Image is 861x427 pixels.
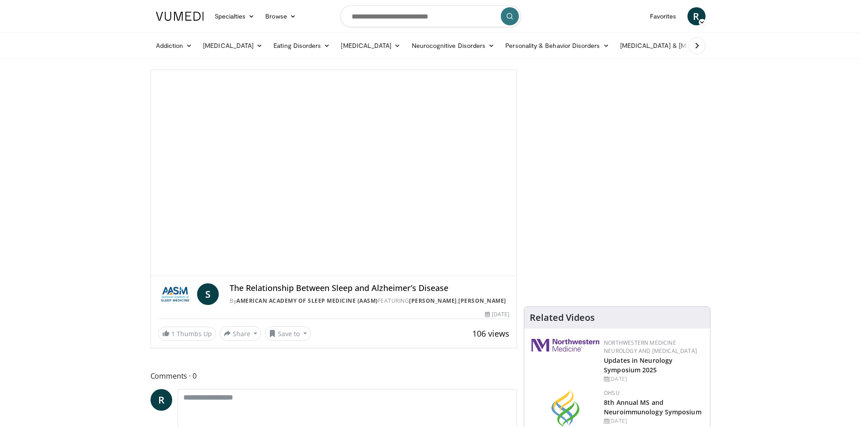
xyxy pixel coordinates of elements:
[151,370,518,382] span: Comments 0
[530,312,595,323] h4: Related Videos
[158,283,194,305] img: American Academy of Sleep Medicine (AASM)
[604,356,673,374] a: Updates in Neurology Symposium 2025
[604,417,703,425] div: [DATE]
[604,339,697,355] a: Northwestern Medicine Neurology and [MEDICAL_DATA]
[236,297,378,305] a: American Academy of Sleep Medicine (AASM)
[156,12,204,21] img: VuMedi Logo
[260,7,301,25] a: Browse
[485,310,509,319] div: [DATE]
[268,37,335,55] a: Eating Disorders
[409,297,457,305] a: [PERSON_NAME]
[550,188,685,301] iframe: Advertisement
[151,389,172,411] a: R
[158,327,216,341] a: 1 Thumbs Up
[171,329,175,338] span: 1
[500,37,614,55] a: Personality & Behavior Disorders
[265,326,311,341] button: Save to
[604,389,620,397] a: OHSU
[604,398,701,416] a: 8th Annual MS and Neuroimmunology Symposium
[198,37,268,55] a: [MEDICAL_DATA]
[340,5,521,27] input: Search topics, interventions
[615,37,744,55] a: [MEDICAL_DATA] & [MEDICAL_DATA]
[197,283,219,305] a: S
[604,375,703,383] div: [DATE]
[230,297,509,305] div: By FEATURING ,
[532,339,599,352] img: 2a462fb6-9365-492a-ac79-3166a6f924d8.png.150x105_q85_autocrop_double_scale_upscale_version-0.2.jpg
[335,37,406,55] a: [MEDICAL_DATA]
[230,283,509,293] h4: The Relationship Between Sleep and Alzheimer’s Disease
[151,37,198,55] a: Addiction
[151,70,517,276] video-js: Video Player
[472,328,509,339] span: 106 views
[209,7,260,25] a: Specialties
[458,297,506,305] a: [PERSON_NAME]
[406,37,500,55] a: Neurocognitive Disorders
[687,7,706,25] a: R
[550,70,685,183] iframe: Advertisement
[220,326,262,341] button: Share
[645,7,682,25] a: Favorites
